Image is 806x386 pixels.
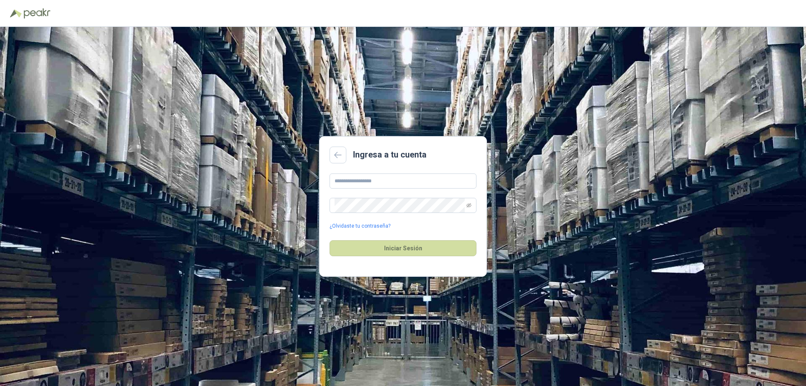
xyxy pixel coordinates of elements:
h2: Ingresa a tu cuenta [353,148,427,161]
span: eye-invisible [466,203,471,208]
img: Logo [10,9,22,18]
img: Peakr [24,8,50,18]
button: Iniciar Sesión [330,240,476,256]
a: ¿Olvidaste tu contraseña? [330,222,390,230]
